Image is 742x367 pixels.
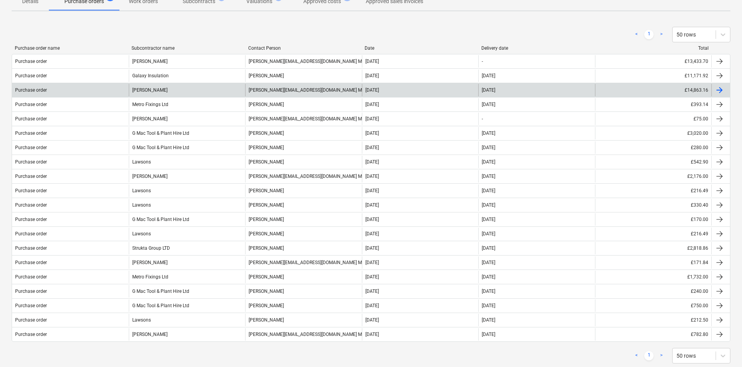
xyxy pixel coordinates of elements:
div: £170.00 [595,213,712,226]
div: £280.00 [595,141,712,154]
div: £782.80 [595,328,712,341]
div: [PERSON_NAME] [245,98,362,111]
div: £11,171.92 [595,70,712,82]
div: [DATE] [365,87,379,93]
div: Purchase order [15,145,47,150]
div: £216.49 [595,184,712,197]
div: Galaxy Insulation [129,70,246,82]
div: [PERSON_NAME] [129,328,246,341]
div: [DATE] [365,130,379,136]
div: £3,020.00 [595,127,712,139]
div: £542.90 [595,156,712,168]
div: [DATE] [365,317,379,323]
div: [PERSON_NAME] [245,314,362,326]
div: G Mac Tool & Plant Hire Ltd [129,299,246,312]
div: [DATE] [365,245,379,251]
div: Total [598,45,709,51]
div: [DATE] [365,159,379,165]
div: [PERSON_NAME][EMAIL_ADDRESS][DOMAIN_NAME] Maddison [245,84,362,96]
a: Previous page [632,30,641,39]
a: Page 1 is your current page [644,30,654,39]
div: [PERSON_NAME] [129,256,246,269]
div: [DATE] [482,87,495,93]
div: Subcontractor name [131,45,242,51]
div: [DATE] [365,303,379,308]
div: [DATE] [365,332,379,337]
div: £750.00 [595,299,712,312]
div: [PERSON_NAME] [245,213,362,226]
a: Page 1 is your current page [644,351,654,360]
div: [DATE] [482,202,495,208]
div: Purchase order [15,188,47,193]
div: - [482,59,483,64]
div: [DATE] [482,130,495,136]
div: [DATE] [365,260,379,265]
iframe: Chat Widget [703,330,742,367]
div: £14,863.16 [595,84,712,96]
div: [DATE] [482,260,495,265]
div: [DATE] [482,188,495,193]
div: £212.50 [595,314,712,326]
div: £171.84 [595,256,712,269]
div: [PERSON_NAME] [245,184,362,197]
div: £75.00 [595,113,712,125]
div: [DATE] [365,73,379,78]
div: - [482,116,483,122]
div: [PERSON_NAME] [245,285,362,297]
div: G Mac Tool & Plant Hire Ltd [129,285,246,297]
div: Purchase order [15,289,47,294]
div: [DATE] [365,231,379,237]
div: [PERSON_NAME] [245,299,362,312]
div: £393.14 [595,98,712,111]
div: Purchase order [15,87,47,93]
div: [PERSON_NAME][EMAIL_ADDRESS][DOMAIN_NAME] Maddison [245,113,362,125]
div: Purchase order [15,59,47,64]
div: Purchase order [15,73,47,78]
div: [DATE] [365,145,379,150]
div: [DATE] [482,159,495,165]
div: [DATE] [482,73,495,78]
div: [PERSON_NAME] [245,156,362,168]
div: Purchase order name [15,45,125,51]
div: Metro Fixings Ltd [129,98,246,111]
div: Purchase order [15,159,47,165]
div: Purchase order [15,332,47,337]
a: Previous page [632,351,641,360]
div: [DATE] [482,102,495,107]
div: £2,818.86 [595,242,712,254]
div: £216.49 [595,228,712,240]
div: [DATE] [482,317,495,323]
div: £330.40 [595,199,712,211]
div: Delivery date [481,45,592,51]
div: [DATE] [482,174,495,179]
div: Lawsons [129,228,246,240]
div: [PERSON_NAME][EMAIL_ADDRESS][DOMAIN_NAME] Maddison [245,170,362,183]
div: [DATE] [365,102,379,107]
div: [DATE] [482,145,495,150]
div: Purchase order [15,174,47,179]
div: [DATE] [482,231,495,237]
div: [DATE] [365,174,379,179]
div: Purchase order [15,130,47,136]
div: [DATE] [365,59,379,64]
div: [DATE] [365,217,379,222]
div: [PERSON_NAME] [245,127,362,139]
div: [DATE] [365,274,379,280]
div: [PERSON_NAME] [245,199,362,211]
div: Purchase order [15,245,47,251]
div: [DATE] [482,289,495,294]
div: [DATE] [482,303,495,308]
div: Contact Person [248,45,359,51]
div: Purchase order [15,102,47,107]
div: Purchase order [15,274,47,280]
div: £2,176.00 [595,170,712,183]
div: Purchase order [15,303,47,308]
div: Lawsons [129,199,246,211]
div: £240.00 [595,285,712,297]
div: [PERSON_NAME][EMAIL_ADDRESS][DOMAIN_NAME] Maddison [245,55,362,68]
div: [DATE] [365,289,379,294]
div: [DATE] [365,188,379,193]
div: Lawsons [129,184,246,197]
div: [PERSON_NAME] [245,242,362,254]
